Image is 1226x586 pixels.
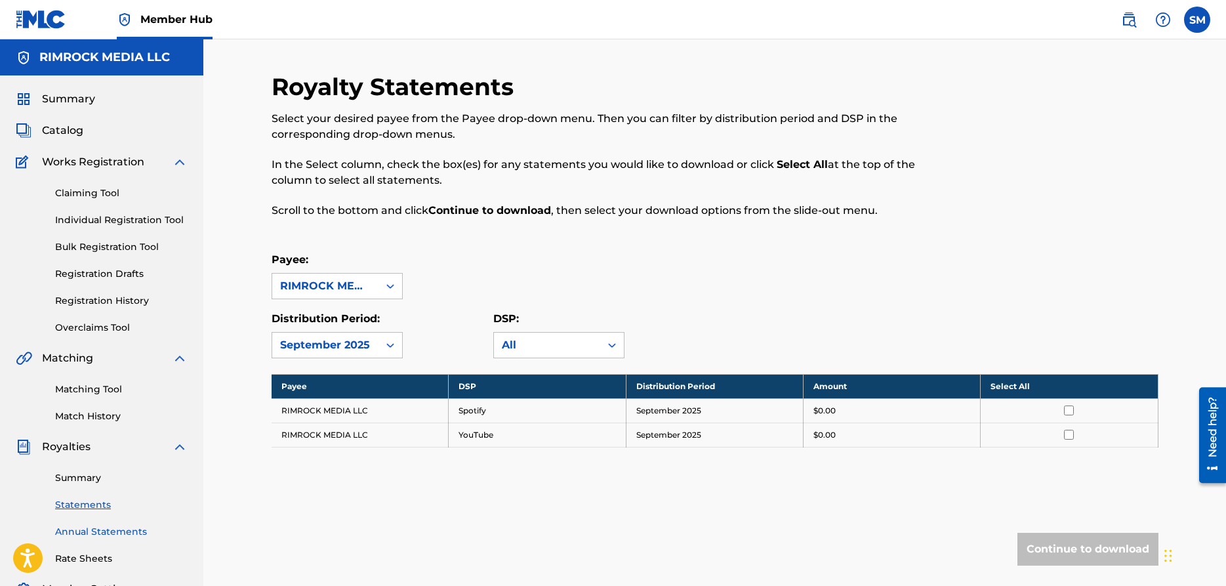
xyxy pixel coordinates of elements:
img: expand [172,350,188,366]
img: Matching [16,350,32,366]
a: Matching Tool [55,383,188,396]
img: Top Rightsholder [117,12,133,28]
iframe: Resource Center [1189,381,1226,490]
a: Bulk Registration Tool [55,240,188,254]
img: Catalog [16,123,31,138]
a: Summary [55,471,188,485]
img: expand [172,154,188,170]
a: Annual Statements [55,525,188,539]
a: CatalogCatalog [16,123,83,138]
th: Amount [803,374,980,398]
label: DSP: [493,312,519,325]
strong: Select All [777,158,828,171]
div: Drag [1164,536,1172,576]
td: YouTube [449,423,626,447]
div: Help [1150,7,1176,33]
label: Distribution Period: [272,312,380,325]
h5: RIMROCK MEDIA LLC [39,50,170,65]
span: Matching [42,350,93,366]
a: SummarySummary [16,91,95,107]
a: Overclaims Tool [55,321,188,335]
span: Catalog [42,123,83,138]
h2: Royalty Statements [272,72,520,102]
a: Rate Sheets [55,552,188,566]
img: Summary [16,91,31,107]
th: Distribution Period [626,374,803,398]
td: September 2025 [626,398,803,423]
a: Public Search [1116,7,1142,33]
td: RIMROCK MEDIA LLC [272,423,449,447]
td: September 2025 [626,423,803,447]
span: Member Hub [140,12,213,27]
p: Select your desired payee from the Payee drop-down menu. Then you can filter by distribution peri... [272,111,954,142]
strong: Continue to download [428,204,551,217]
a: Registration History [55,294,188,308]
a: Registration Drafts [55,267,188,281]
p: Scroll to the bottom and click , then select your download options from the slide-out menu. [272,203,954,219]
div: User Menu [1184,7,1210,33]
a: Individual Registration Tool [55,213,188,227]
img: search [1121,12,1137,28]
span: Works Registration [42,154,144,170]
a: Match History [55,409,188,423]
img: Works Registration [16,154,33,170]
p: $0.00 [813,429,836,441]
p: $0.00 [813,405,836,417]
iframe: Chat Widget [1160,523,1226,586]
img: Accounts [16,50,31,66]
img: MLC Logo [16,10,66,29]
span: Royalties [42,439,91,455]
th: Select All [981,374,1158,398]
div: RIMROCK MEDIA LLC [280,278,371,294]
div: September 2025 [280,337,371,353]
td: RIMROCK MEDIA LLC [272,398,449,423]
th: DSP [449,374,626,398]
p: In the Select column, check the box(es) for any statements you would like to download or click at... [272,157,954,188]
a: Claiming Tool [55,186,188,200]
label: Payee: [272,253,308,266]
a: Statements [55,498,188,512]
span: Summary [42,91,95,107]
img: Royalties [16,439,31,455]
img: help [1155,12,1171,28]
th: Payee [272,374,449,398]
div: All [502,337,592,353]
img: expand [172,439,188,455]
td: Spotify [449,398,626,423]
